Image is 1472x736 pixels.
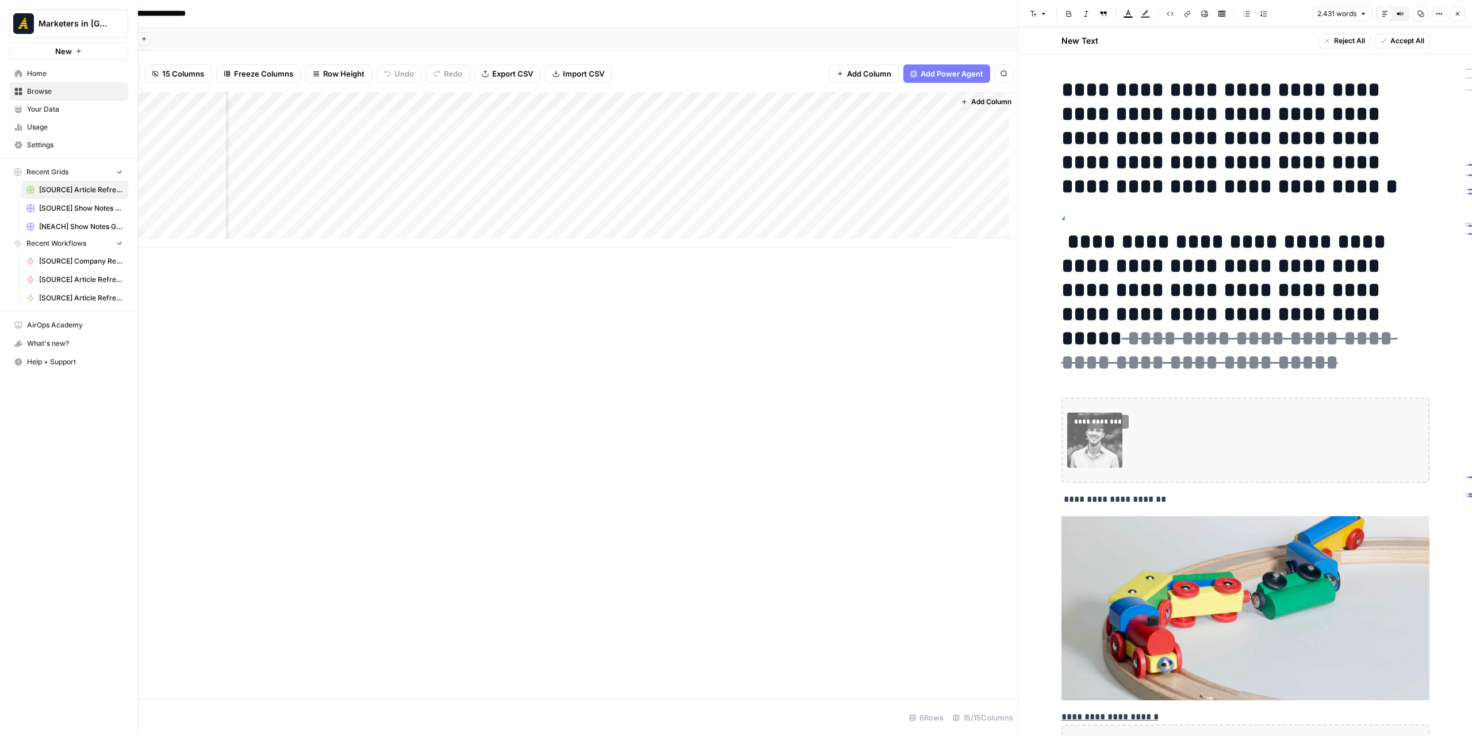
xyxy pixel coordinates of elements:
button: Recent Grids [9,163,128,181]
button: What's new? [9,334,128,353]
button: Export CSV [474,64,540,83]
span: AirOps Academy [27,320,123,330]
span: Freeze Columns [234,68,293,79]
a: [SOURCE] Show Notes Grid [21,199,128,218]
span: [SOURCE] Article Refresh Grid WIP [39,185,123,195]
span: Home [27,68,123,79]
button: Recent Workflows [9,235,128,252]
h2: New Text [1061,35,1098,47]
span: Marketers in [GEOGRAPHIC_DATA] [39,18,108,29]
button: 2.431 words [1312,6,1372,21]
button: 15 Columns [144,64,212,83]
a: Browse [9,82,128,101]
button: Add Power Agent [903,64,990,83]
button: Reject All [1318,33,1370,48]
img: Marketers in Demand Logo [13,13,34,34]
span: Settings [27,140,123,150]
span: New [55,45,72,57]
a: Usage [9,118,128,136]
span: Export CSV [492,68,533,79]
button: New [9,43,128,60]
span: Add Column [847,68,891,79]
a: Home [9,64,128,83]
button: Accept All [1375,33,1429,48]
span: 15 Columns [162,68,204,79]
span: Help + Support [27,357,123,367]
span: Your Data [27,104,123,115]
span: Accept All [1390,36,1424,46]
span: Browse [27,86,123,97]
span: Recent Workflows [26,238,86,249]
button: Workspace: Marketers in Demand [9,9,128,38]
a: [SOURCE] Article Refresh Suggestions [21,270,128,289]
span: Reject All [1334,36,1365,46]
a: Settings [9,136,128,154]
div: What's new? [10,335,128,352]
span: Usage [27,122,123,132]
span: Recent Grids [26,167,68,177]
a: AirOps Academy [9,316,128,334]
button: Import CSV [545,64,612,83]
button: Add Column [956,94,1016,109]
span: Add Power Agent [921,68,983,79]
span: Redo [444,68,462,79]
span: 2.431 words [1317,9,1356,19]
span: Import CSV [563,68,604,79]
button: Freeze Columns [216,64,301,83]
a: Your Data [9,100,128,119]
button: Help + Support [9,353,128,371]
button: Add Column [829,64,899,83]
span: [SOURCE] Article Refresh Suggestions [39,274,123,285]
span: Undo [394,68,414,79]
span: [SOURCE] Company Research [39,256,123,266]
a: [SOURCE] Article Refresh Writing [21,289,128,307]
span: [SOURCE] Show Notes Grid [39,203,123,213]
span: [NEACH] Show Notes Grid [39,222,123,232]
a: [SOURCE] Article Refresh Grid WIP [21,181,128,199]
a: [SOURCE] Company Research [21,252,128,270]
span: [SOURCE] Article Refresh Writing [39,293,123,303]
button: Row Height [305,64,372,83]
button: Redo [426,64,470,83]
span: Row Height [323,68,365,79]
div: 15/15 Columns [948,708,1018,727]
a: [NEACH] Show Notes Grid [21,218,128,236]
button: Undo [377,64,421,83]
div: 6 Rows [904,708,948,727]
span: Add Column [971,97,1011,107]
